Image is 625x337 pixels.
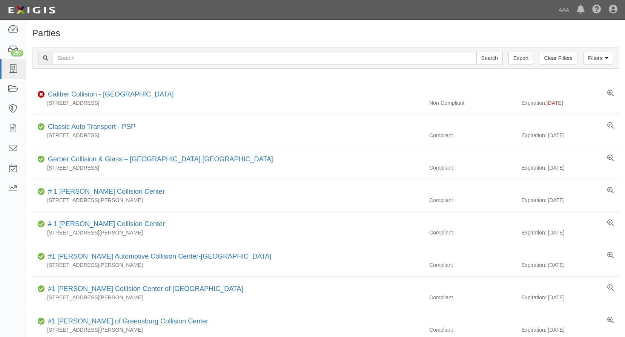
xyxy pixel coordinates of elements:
div: 250 [11,50,23,57]
i: Compliant [38,254,45,259]
div: [STREET_ADDRESS][PERSON_NAME] [32,261,424,269]
a: #1 [PERSON_NAME] Collision Center of [GEOGRAPHIC_DATA] [48,285,243,293]
img: logo-5460c22ac91f19d4615b14bd174203de0afe785f0fc80cf4dbbc73dc1793850b.png [6,3,58,17]
a: View results summary [607,284,614,292]
a: Filters [583,52,613,64]
div: Expiration: [521,99,619,107]
div: Caliber Collision - Gainesville [45,90,174,100]
a: Classic Auto Transport - PSP [48,123,135,130]
div: Compliant [424,229,521,236]
div: #1 Cochran Automotive Collision Center-Monroeville [45,252,272,262]
a: View results summary [607,187,614,195]
div: Expiration: [DATE] [521,196,619,204]
a: #1 [PERSON_NAME] Automotive Collision Center-[GEOGRAPHIC_DATA] [48,253,272,260]
div: Expiration: [DATE] [521,229,619,236]
div: [STREET_ADDRESS] [32,164,424,172]
div: Expiration: [DATE] [521,132,619,139]
i: Compliant [38,319,45,324]
div: Compliant [424,326,521,334]
a: Gerber Collision & Glass – [GEOGRAPHIC_DATA] [GEOGRAPHIC_DATA] [48,155,273,163]
div: [STREET_ADDRESS][PERSON_NAME] [32,326,424,334]
a: # 1 [PERSON_NAME] Collision Center [48,220,165,228]
div: [STREET_ADDRESS][PERSON_NAME] [32,294,424,301]
div: Compliant [424,196,521,204]
div: [STREET_ADDRESS][PERSON_NAME] [32,196,424,204]
input: Search [476,52,503,64]
span: [DATE] [547,100,563,106]
a: View results summary [607,219,614,227]
a: Clear Filters [539,52,577,64]
a: Export [508,52,533,64]
i: Help Center - Complianz [592,5,601,14]
i: Compliant [38,222,45,227]
h1: Parties [32,28,619,38]
a: #1 [PERSON_NAME] of Greensburg Collision Center [48,317,208,325]
a: Caliber Collision - [GEOGRAPHIC_DATA] [48,90,174,98]
div: Expiration: [DATE] [521,326,619,334]
div: [STREET_ADDRESS] [32,99,424,107]
div: Expiration: [DATE] [521,164,619,172]
i: Compliant [38,286,45,292]
i: Compliant [38,157,45,162]
div: # 1 Cochran Collision Center [45,187,165,197]
div: Compliant [424,294,521,301]
div: Compliant [424,261,521,269]
input: Search [53,52,477,64]
div: #1 Cochran of Greensburg Collision Center [45,317,208,326]
div: #1 Cochran Collision Center of Greensburg [45,284,243,294]
div: Expiration: [DATE] [521,261,619,269]
a: View results summary [607,90,614,97]
a: View results summary [607,122,614,130]
i: Compliant [38,189,45,195]
a: View results summary [607,155,614,162]
div: Expiration: [DATE] [521,294,619,301]
a: AAA [555,2,573,17]
a: View results summary [607,317,614,324]
div: Compliant [424,132,521,139]
div: [STREET_ADDRESS] [32,132,424,139]
i: Non-Compliant [38,92,45,97]
div: Gerber Collision & Glass – Houston Brighton [45,155,273,164]
div: Classic Auto Transport - PSP [45,122,135,132]
i: Compliant [38,124,45,130]
div: # 1 Cochran Collision Center [45,219,165,229]
a: View results summary [607,252,614,259]
a: # 1 [PERSON_NAME] Collision Center [48,188,165,195]
div: [STREET_ADDRESS][PERSON_NAME] [32,229,424,236]
div: Non-Compliant [424,99,521,107]
div: Compliant [424,164,521,172]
